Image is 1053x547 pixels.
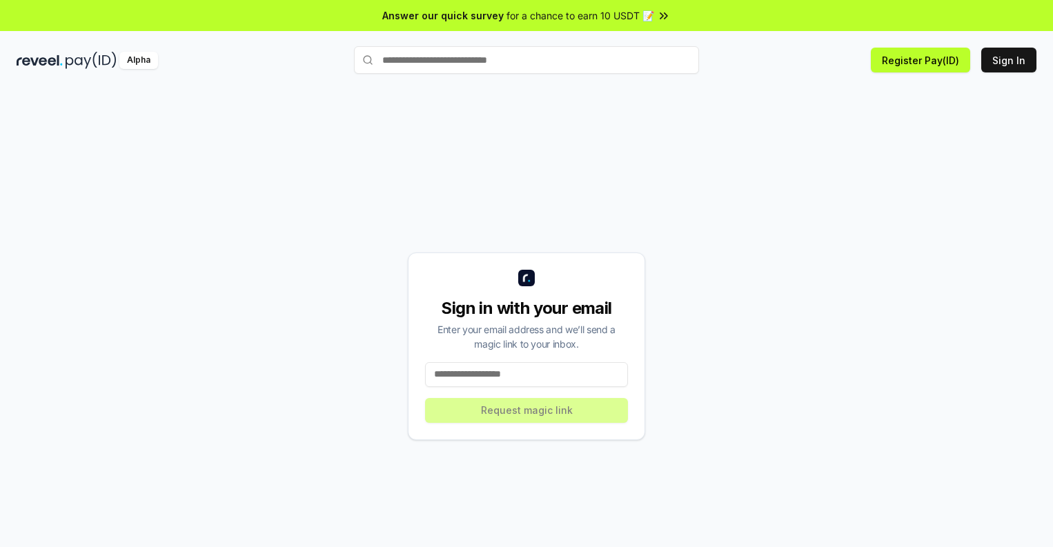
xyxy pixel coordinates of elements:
img: reveel_dark [17,52,63,69]
button: Register Pay(ID) [871,48,970,72]
div: Sign in with your email [425,297,628,319]
img: pay_id [66,52,117,69]
div: Enter your email address and we’ll send a magic link to your inbox. [425,322,628,351]
button: Sign In [981,48,1036,72]
img: logo_small [518,270,535,286]
div: Alpha [119,52,158,69]
span: Answer our quick survey [382,8,504,23]
span: for a chance to earn 10 USDT 📝 [506,8,654,23]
